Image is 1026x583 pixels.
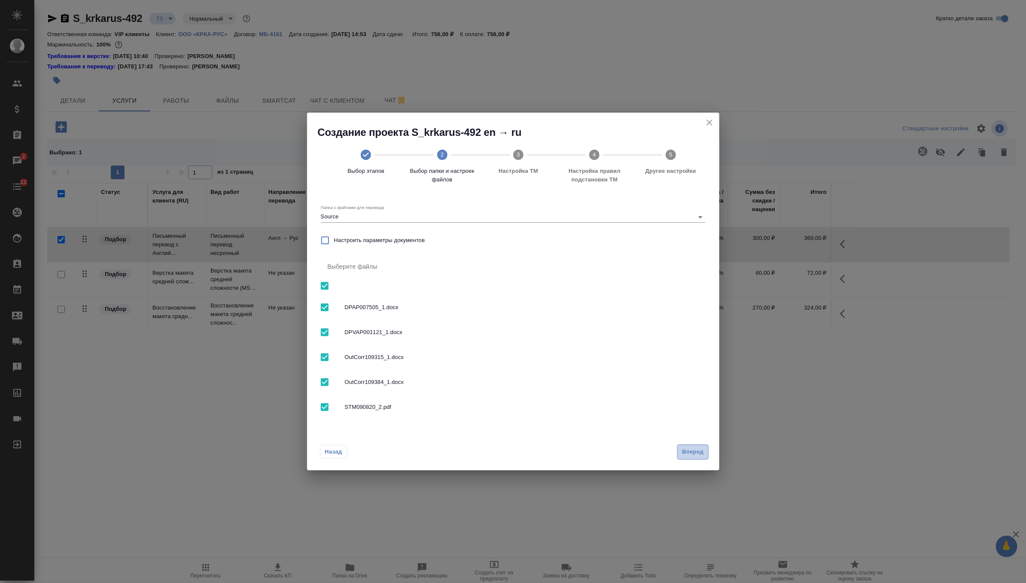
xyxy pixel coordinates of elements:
span: DPVAP001121_1.docx [345,328,699,337]
span: Настройка ТМ [484,167,553,175]
div: OutCorr109315_1.docx [321,345,706,370]
div: DPAP007505_1.docx [321,295,706,320]
div: STM090820_2.pdf [321,395,706,420]
span: Выбрать все вложенные папки [316,323,334,341]
text: 3 [517,151,520,158]
span: OutCorr109315_1.docx [345,353,699,362]
span: Другие настройки [636,167,705,175]
label: Папка с файлами для перевода [321,206,384,210]
span: Выбрать все вложенные папки [316,348,334,366]
span: DPAP007505_1.docx [345,303,699,312]
span: Выбрать все вложенные папки [316,398,334,416]
span: Вперед [682,447,703,457]
div: OutCorr109384_1.docx [321,370,706,395]
span: OutCorr109384_1.docx [345,378,699,387]
div: DPVAP001121_1.docx [321,320,706,345]
text: 2 [441,151,444,158]
span: Выбрать все вложенные папки [316,373,334,391]
span: Настроить параметры документов [334,236,425,245]
button: Назад [320,445,347,459]
button: Вперед [677,445,708,460]
button: Open [694,211,706,223]
span: Выбор папки и настроек файлов [408,167,477,184]
text: 4 [593,151,596,158]
div: Выберите файлы [321,256,706,277]
h2: Создание проекта S_krkarus-492 en → ru [318,126,719,139]
span: Назад [325,448,343,456]
span: Выбор этапов [332,167,401,175]
span: Настройка правил подстановки TM [560,167,629,184]
button: close [703,116,716,129]
span: STM090820_2.pdf [345,403,699,411]
span: Выбрать все вложенные папки [316,298,334,316]
text: 5 [669,151,672,158]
